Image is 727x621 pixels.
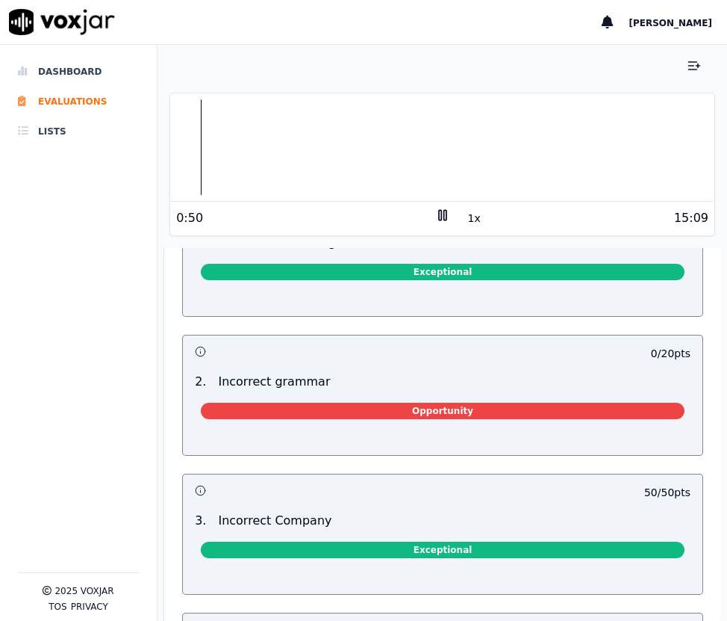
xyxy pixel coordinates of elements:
p: 0 / 20 pts [651,346,690,361]
p: Incorrect Company [218,512,331,530]
div: 15:09 [674,209,708,227]
a: Lists [18,117,139,146]
span: [PERSON_NAME] [628,18,712,28]
p: 2025 Voxjar [54,585,113,597]
a: Dashboard [18,57,139,87]
p: 3 . [189,512,212,530]
span: Exceptional [201,264,684,280]
p: Incorrect grammar [218,373,330,391]
button: [PERSON_NAME] [628,13,727,31]
a: Evaluations [18,87,139,117]
p: 2 . [189,373,212,391]
button: Privacy [71,601,108,613]
div: 0:50 [176,209,203,227]
button: TOS [49,601,66,613]
img: voxjar logo [9,9,115,35]
button: 1x [465,208,484,229]
p: 50 / 50 pts [644,485,690,500]
span: Exceptional [201,542,684,558]
span: Opportunity [201,403,684,419]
